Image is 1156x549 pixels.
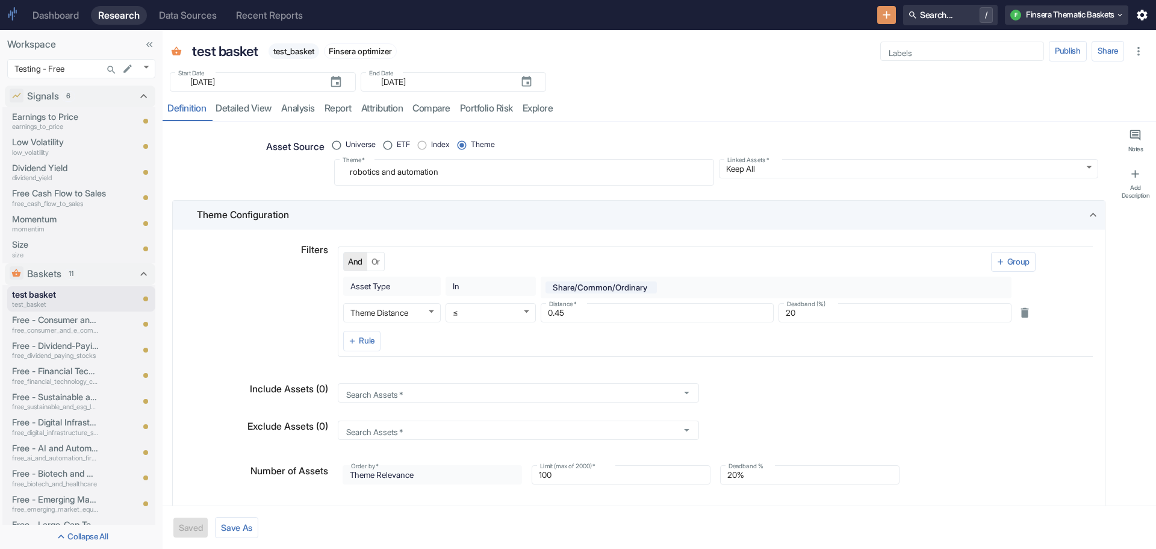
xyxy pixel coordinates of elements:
a: compare [408,96,455,121]
input: yyyy-mm-dd [183,75,320,89]
button: Rule [343,331,381,351]
span: Finsera optimizer [325,46,396,56]
button: Search.../ [903,5,998,25]
div: Theme Configuration [173,201,1105,230]
textarea: robotics and automation [343,164,706,180]
button: And [343,252,367,271]
div: Add Description [1120,184,1151,199]
button: Delete rule [1015,303,1034,322]
div: Theme Distance [343,303,441,322]
a: test baskettest_basket [12,288,99,310]
label: Theme [343,155,365,165]
a: Dividend Yielddividend_yield [12,162,132,183]
p: Momentum [12,213,132,226]
p: Size [12,238,132,251]
label: Limit (max of 2000) [540,462,595,471]
div: Dashboard [33,10,79,21]
p: low_volatility [12,148,132,158]
p: Free - Financial Technology Companies [12,365,99,378]
a: detailed view [211,96,276,121]
div: test basket [189,38,262,65]
p: free_emerging_market_equities [12,504,99,515]
p: free_cash_flow_to_sales [12,199,132,209]
p: Number of Assets [250,464,328,478]
label: Linked Assets [727,155,769,165]
div: ≤ [446,303,536,322]
p: Low Volatility [12,136,132,149]
button: edit [119,60,136,77]
div: F [1010,10,1021,20]
a: report [320,96,356,121]
label: Distance [549,300,576,309]
a: attribution [356,96,408,121]
p: dividend_yield [12,173,132,183]
span: 11 [64,269,78,279]
p: Free - Digital Infrastructure Stocks [12,416,99,429]
p: Free Cash Flow to Sales [12,187,132,200]
p: earnings_to_price [12,122,132,132]
p: Free - Sustainable and ESG Leaders [12,391,99,404]
p: free_digital_infrastructure_stocks [12,428,99,438]
p: Signals [27,89,59,104]
p: free_dividend_paying_stocks [12,351,99,361]
button: FFinsera Thematic Baskets [1005,5,1128,25]
button: Publish [1049,41,1087,61]
p: momentim [12,224,132,234]
button: Open [679,422,695,438]
span: Basket [171,46,182,59]
label: Deadband % [729,462,763,471]
button: Collapse Sidebar [141,36,158,53]
div: resource tabs [163,96,1156,121]
p: Free - Dividend-Paying Stocks [12,339,99,353]
div: Testing - Free [7,59,155,78]
div: position [334,136,505,154]
a: Recent Reports [229,6,310,25]
a: Data Sources [152,6,224,25]
p: Exclude Assets (0) [247,419,328,434]
a: Earnings to Priceearnings_to_price [12,110,132,132]
p: free_sustainable_and_esg_leaders [12,402,99,412]
div: Asset Type [343,277,441,296]
a: Dashboard [25,6,86,25]
p: test_basket [12,300,99,310]
a: Free - Sustainable and ESG Leadersfree_sustainable_and_esg_leaders [12,391,99,412]
button: Save As [215,517,258,538]
button: Open [679,385,695,401]
button: New Resource [877,6,896,25]
button: Notes [1117,124,1154,158]
a: Free - Biotech and Healthcarefree_biotech_and_healthcare [12,467,99,489]
label: Start Date [178,69,205,78]
a: Free - Emerging Market Equitiesfree_emerging_market_equities [12,493,99,515]
div: In [446,277,536,296]
button: Collapse All [2,527,160,547]
a: Free - AI and Automation Firmsfree_ai_and_automation_firms [12,442,99,463]
p: test basket [12,288,99,301]
button: Or [367,252,385,271]
p: size [12,250,132,260]
p: test basket [192,41,258,61]
a: Momentummomentim [12,213,132,234]
a: Free - Consumer and E-Commerce Businessesfree_consumer_and_e_commerce_businesses [12,313,99,335]
p: Free - Large-Cap Tech Stocks [12,518,99,532]
div: Recent Reports [236,10,303,21]
p: free_financial_technology_companies [12,377,99,387]
p: Baskets [27,267,61,281]
p: Filters [301,243,328,257]
p: Dividend Yield [12,162,132,175]
div: Research [98,10,140,21]
div: Keep All [719,159,1099,178]
p: Free - Emerging Market Equities [12,493,99,506]
input: yyyy-mm-dd [374,75,511,89]
div: Data Sources [159,10,217,21]
p: free_ai_and_automation_firms [12,453,99,463]
span: Universe [346,139,376,151]
label: Deadband (%) [787,300,825,309]
p: Asset Source [266,140,325,154]
a: Free - Dividend-Paying Stocksfree_dividend_paying_stocks [12,339,99,361]
p: Earnings to Price [12,110,132,124]
div: Definition [167,102,206,115]
p: free_biotech_and_healthcare [12,479,99,489]
p: Free - Consumer and E-Commerce Businesses [12,313,99,327]
a: Low Volatilitylow_volatility [12,136,132,157]
a: Portfolio Risk [455,96,518,121]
